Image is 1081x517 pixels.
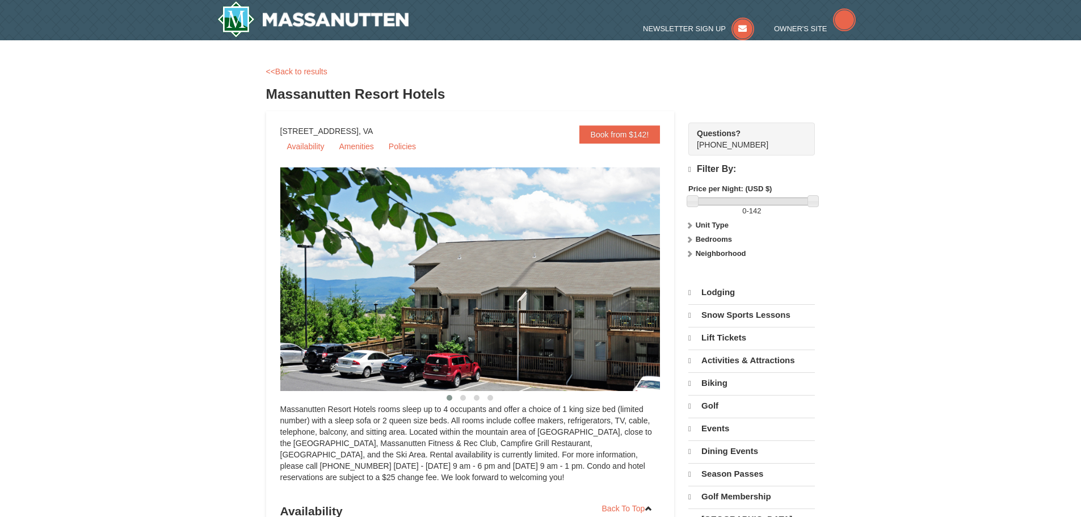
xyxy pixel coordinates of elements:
span: Owner's Site [774,24,827,33]
a: Owner's Site [774,24,856,33]
a: Massanutten Resort [217,1,409,37]
a: Events [688,418,815,439]
span: [PHONE_NUMBER] [697,128,794,149]
a: Golf Membership [688,486,815,507]
a: Amenities [332,138,380,155]
a: Availability [280,138,331,155]
a: <<Back to results [266,67,327,76]
div: Massanutten Resort Hotels rooms sleep up to 4 occupants and offer a choice of 1 king size bed (li... [280,403,661,494]
a: Lift Tickets [688,327,815,348]
a: Dining Events [688,440,815,462]
a: Lodging [688,282,815,303]
a: Activities & Attractions [688,350,815,371]
strong: Questions? [697,129,741,138]
h3: Massanutten Resort Hotels [266,83,815,106]
a: Policies [382,138,423,155]
img: 19219026-1-e3b4ac8e.jpg [280,167,689,391]
a: Biking [688,372,815,394]
span: 142 [749,207,762,215]
a: Book from $142! [579,125,661,144]
label: - [688,205,815,217]
strong: Price per Night: (USD $) [688,184,772,193]
img: Massanutten Resort Logo [217,1,409,37]
strong: Neighborhood [696,249,746,258]
span: 0 [742,207,746,215]
a: Snow Sports Lessons [688,304,815,326]
a: Newsletter Sign Up [643,24,754,33]
strong: Unit Type [696,221,729,229]
strong: Bedrooms [696,235,732,243]
span: Newsletter Sign Up [643,24,726,33]
a: Back To Top [595,500,661,517]
h4: Filter By: [688,164,815,175]
a: Season Passes [688,463,815,485]
a: Golf [688,395,815,417]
